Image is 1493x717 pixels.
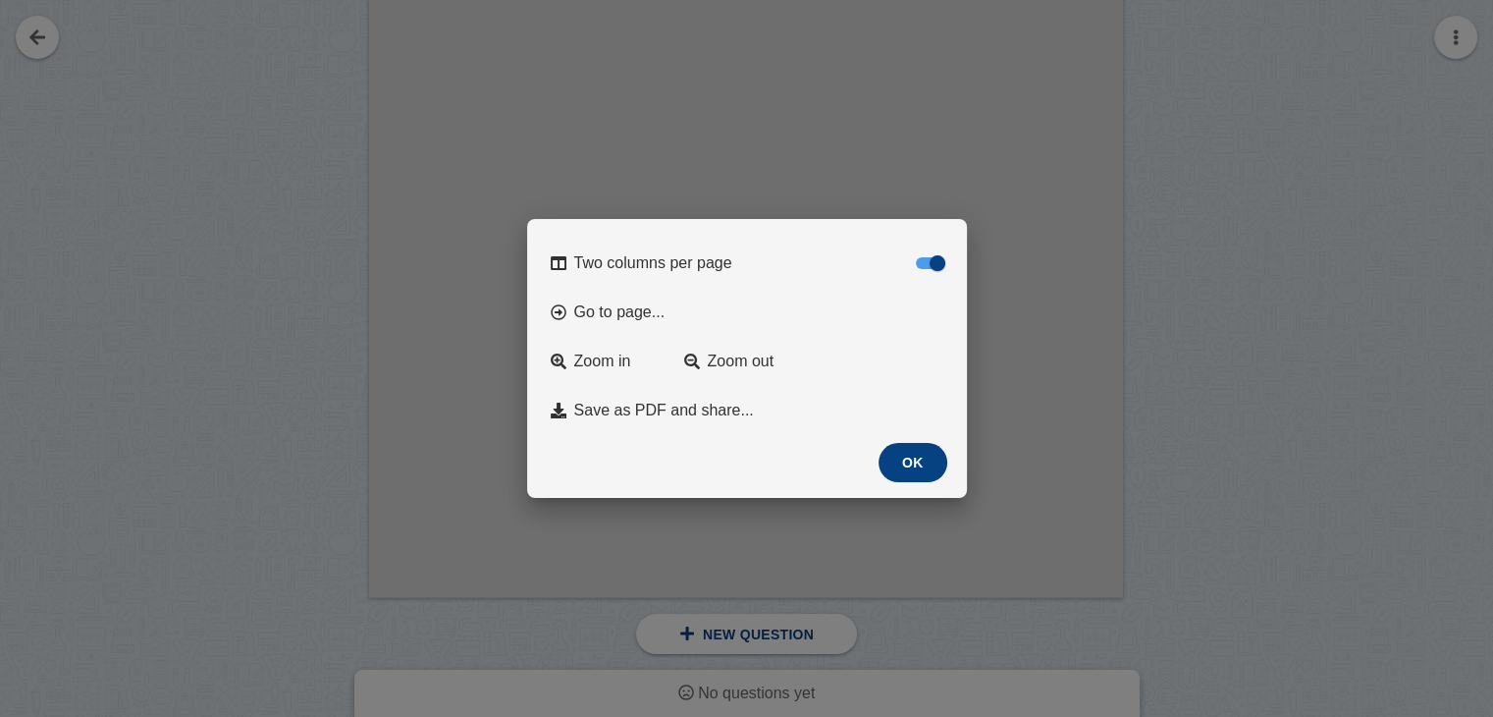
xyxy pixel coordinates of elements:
[539,341,665,382] a: Zoom in
[539,292,955,333] button: Go to page...
[879,443,947,482] button: OK
[539,390,955,431] button: Save as PDF and share...
[574,353,631,370] span: Zoom in
[574,303,666,321] span: Go to page...
[574,402,754,419] span: Save as PDF and share...
[708,353,774,370] span: Zoom out
[672,341,798,382] a: Zoom out
[574,254,732,272] span: Two columns per page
